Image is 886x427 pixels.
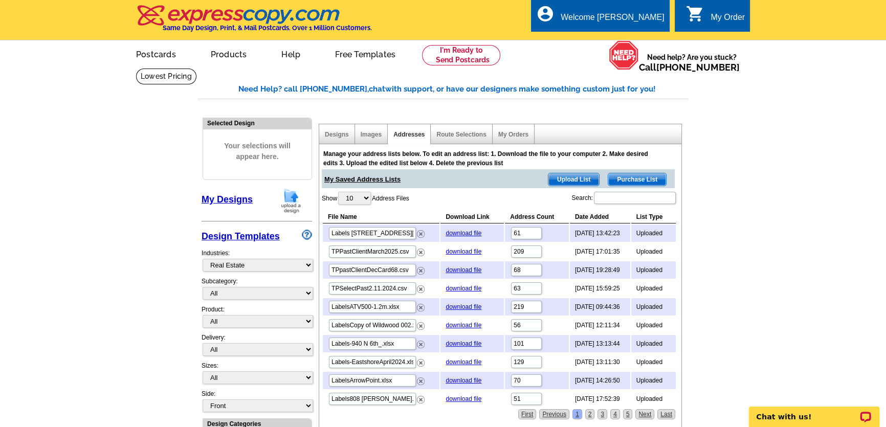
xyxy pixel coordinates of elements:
[202,231,280,241] a: Design Templates
[202,243,312,277] div: Industries:
[610,409,620,419] a: 4
[639,52,745,73] span: Need help? Are you stuck?
[417,322,425,330] img: delete.png
[518,409,536,419] a: First
[323,149,656,168] div: Manage your address lists below. To edit an address list: 1. Download the file to your computer 2...
[631,261,676,279] td: Uploaded
[417,304,425,311] img: delete.png
[631,353,676,371] td: Uploaded
[742,395,886,427] iframe: LiveChat chat widget
[631,224,676,242] td: Uploaded
[570,390,630,408] td: [DATE] 17:52:39
[446,395,481,402] a: download file
[446,377,481,384] a: download file
[417,341,425,348] img: delete.png
[570,335,630,352] td: [DATE] 13:13:44
[203,118,312,128] div: Selected Design
[278,188,304,214] img: upload-design
[393,131,425,138] a: Addresses
[570,261,630,279] td: [DATE] 19:28:49
[202,194,253,205] a: My Designs
[417,394,425,401] a: Remove this list
[656,62,740,73] a: [PHONE_NUMBER]
[202,333,312,361] div: Delivery:
[202,389,312,413] div: Side:
[446,285,481,292] a: download file
[446,248,481,255] a: download file
[417,265,425,272] a: Remove this list
[686,11,745,24] a: shopping_cart My Order
[446,322,481,329] a: download file
[194,41,263,65] a: Products
[446,358,481,366] a: download file
[417,359,425,367] img: delete.png
[631,372,676,389] td: Uploaded
[498,131,528,138] a: My Orders
[417,396,425,403] img: delete.png
[561,13,664,27] div: Welcome [PERSON_NAME]
[361,131,382,138] a: Images
[446,230,481,237] a: download file
[536,5,555,23] i: account_circle
[631,211,676,223] th: List Type
[319,41,412,65] a: Free Templates
[202,361,312,389] div: Sizes:
[631,317,676,334] td: Uploaded
[446,340,481,347] a: download file
[631,390,676,408] td: Uploaded
[623,409,633,419] a: 5
[417,285,425,293] img: delete.png
[585,409,595,419] a: 2
[322,191,409,206] label: Show Address Files
[417,302,425,309] a: Remove this list
[417,339,425,346] a: Remove this list
[631,280,676,297] td: Uploaded
[639,62,740,73] span: Call
[369,84,385,94] span: chat
[120,41,192,65] a: Postcards
[417,377,425,385] img: delete.png
[211,130,304,172] span: Your selections will appear here.
[323,211,439,223] th: File Name
[657,409,675,419] a: Last
[631,335,676,352] td: Uploaded
[202,305,312,333] div: Product:
[539,409,569,419] a: Previous
[635,409,654,419] a: Next
[265,41,317,65] a: Help
[417,267,425,275] img: delete.png
[711,13,745,27] div: My Order
[505,211,569,223] th: Address Count
[417,320,425,327] a: Remove this list
[686,5,704,23] i: shopping_cart
[136,12,372,32] a: Same Day Design, Print, & Mail Postcards. Over 1 Million Customers.
[338,192,371,205] select: ShowAddress Files
[417,375,425,383] a: Remove this list
[570,372,630,389] td: [DATE] 14:26:50
[202,277,312,305] div: Subcategory:
[325,131,349,138] a: Designs
[570,317,630,334] td: [DATE] 12:11:34
[571,191,676,205] label: Search:
[570,224,630,242] td: [DATE] 13:42:23
[440,211,504,223] th: Download Link
[417,357,425,364] a: Remove this list
[570,353,630,371] td: [DATE] 13:11:30
[570,243,630,260] td: [DATE] 17:01:35
[608,173,666,186] span: Purchase List
[163,24,372,32] h4: Same Day Design, Print, & Mail Postcards. Over 1 Million Customers.
[572,409,582,419] a: 1
[417,249,425,256] img: delete.png
[631,298,676,316] td: Uploaded
[417,228,425,235] a: Remove this list
[631,243,676,260] td: Uploaded
[417,230,425,238] img: delete.png
[446,266,481,274] a: download file
[570,298,630,316] td: [DATE] 09:44:36
[324,169,401,185] span: My Saved Address Lists
[570,211,630,223] th: Date Added
[446,303,481,310] a: download file
[548,173,599,186] span: Upload List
